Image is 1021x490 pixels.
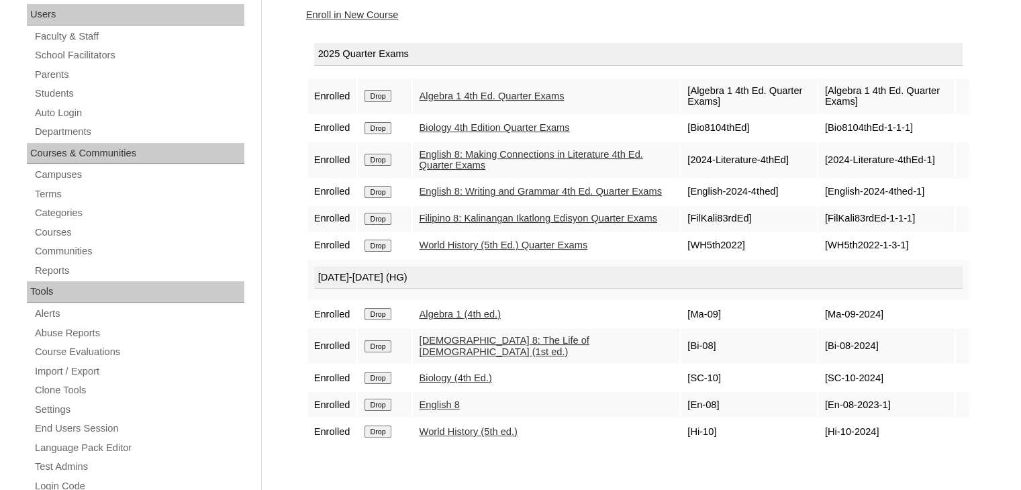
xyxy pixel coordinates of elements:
[364,122,391,134] input: Drop
[364,372,391,384] input: Drop
[818,365,955,391] td: [SC-10-2024]
[34,66,244,83] a: Parents
[818,233,955,258] td: [WH5th2022-1-3-1]
[34,440,244,456] a: Language Pack Editor
[420,335,589,357] a: [DEMOGRAPHIC_DATA] 8: The Life of [DEMOGRAPHIC_DATA] (1st ed.)
[420,240,588,250] a: World History (5th Ed.) Quarter Exams
[307,179,357,205] td: Enrolled
[307,233,357,258] td: Enrolled
[420,426,518,437] a: World History (5th ed.)
[818,115,955,141] td: [Bio8104thEd-1-1-1]
[34,401,244,418] a: Settings
[420,309,501,320] a: Algebra 1 (4th ed.)
[307,301,357,327] td: Enrolled
[364,90,391,102] input: Drop
[27,4,244,26] div: Users
[420,122,570,133] a: Biology 4th Edition Quarter Exams
[420,186,662,197] a: English 8: Writing and Grammar 4th Ed. Quarter Exams
[364,399,391,411] input: Drop
[27,143,244,164] div: Courses & Communities
[681,142,817,178] td: [2024-Literature-4thEd]
[818,79,955,114] td: [Algebra 1 4th Ed. Quarter Exams]
[34,28,244,45] a: Faculty & Staff
[34,363,244,380] a: Import / Export
[34,105,244,121] a: Auto Login
[681,79,817,114] td: [Algebra 1 4th Ed. Quarter Exams]
[818,179,955,205] td: [English-2024-4thed-1]
[681,206,817,232] td: [FilKali83rdEd]
[307,328,357,364] td: Enrolled
[681,233,817,258] td: [WH5th2022]
[34,382,244,399] a: Clone Tools
[34,47,244,64] a: School Facilitators
[681,419,817,444] td: [Hi-10]
[681,115,817,141] td: [Bio8104thEd]
[818,392,955,418] td: [En-08-2023-1]
[420,213,657,224] a: Filipino 8: Kalinangan Ikatlong Edisyon Quarter Exams
[307,419,357,444] td: Enrolled
[34,243,244,260] a: Communities
[307,365,357,391] td: Enrolled
[314,266,963,289] div: [DATE]-[DATE] (HG)
[34,325,244,342] a: Abuse Reports
[818,301,955,327] td: [Ma-09-2024]
[306,9,399,20] a: Enroll in New Course
[364,426,391,438] input: Drop
[314,43,963,66] div: 2025 Quarter Exams
[34,262,244,279] a: Reports
[307,79,357,114] td: Enrolled
[364,340,391,352] input: Drop
[34,458,244,475] a: Test Admins
[681,301,817,327] td: [Ma-09]
[34,224,244,241] a: Courses
[420,399,460,410] a: English 8
[307,115,357,141] td: Enrolled
[420,149,643,171] a: English 8: Making Connections in Literature 4th Ed. Quarter Exams
[307,392,357,418] td: Enrolled
[818,419,955,444] td: [Hi-10-2024]
[681,392,817,418] td: [En-08]
[34,205,244,222] a: Categories
[34,85,244,102] a: Students
[364,308,391,320] input: Drop
[681,179,817,205] td: [English-2024-4thed]
[34,420,244,437] a: End Users Session
[818,142,955,178] td: [2024-Literature-4thEd-1]
[34,186,244,203] a: Terms
[364,240,391,252] input: Drop
[681,365,817,391] td: [SC-10]
[420,91,565,101] a: Algebra 1 4th Ed. Quarter Exams
[420,373,492,383] a: Biology (4th Ed.)
[818,328,955,364] td: [Bi-08-2024]
[364,213,391,225] input: Drop
[364,186,391,198] input: Drop
[34,305,244,322] a: Alerts
[307,206,357,232] td: Enrolled
[34,124,244,140] a: Departments
[34,344,244,360] a: Course Evaluations
[818,206,955,232] td: [FilKali83rdEd-1-1-1]
[34,166,244,183] a: Campuses
[27,281,244,303] div: Tools
[307,142,357,178] td: Enrolled
[681,328,817,364] td: [Bi-08]
[364,154,391,166] input: Drop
